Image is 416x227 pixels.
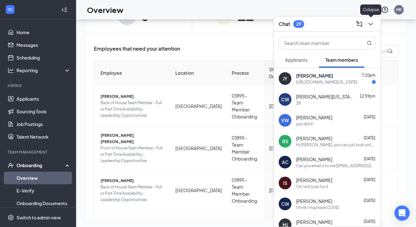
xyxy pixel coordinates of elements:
a: Job Postings [16,118,71,130]
div: BS [282,138,288,144]
svg: ChevronDown [367,20,374,28]
span: [DATE] [364,198,375,203]
div: [URL][DOMAIN_NAME][US_STATE] [296,79,357,85]
svg: Analysis [8,67,14,73]
div: 29 [296,21,301,27]
a: Home [16,26,71,39]
span: Team members [325,57,358,63]
h1: Overview [87,4,123,15]
td: [GEOGRAPHIC_DATA] [170,169,227,211]
div: I think I may have COVID [296,205,339,210]
td: 03895 - Team Member Onboarding [227,127,264,169]
span: [PERSON_NAME] [296,177,332,183]
div: Reporting [16,67,71,73]
div: [DATE] [269,145,285,152]
svg: WorkstreamLogo [7,6,13,13]
a: Onboarding Documents [16,197,71,210]
span: [DATE] [364,177,375,182]
span: [PERSON_NAME] [296,73,333,79]
svg: UserCheck [8,162,14,168]
td: 03895 - Team Member Onboarding [227,169,264,211]
div: CW [281,201,289,207]
a: Sourcing Tools [16,105,71,118]
div: Collapse [360,4,381,15]
svg: Collapse [61,7,68,13]
span: 7:10pm [362,73,375,78]
span: 12:59pm [360,94,375,98]
span: Employees that need your attention [94,45,180,57]
span: Back of House Team Member - Full or Part Time Availability - Leadership Opportunities [101,100,165,119]
div: Can you email it to me [EMAIL_ADDRESS][DOMAIN_NAME] [296,163,376,168]
button: ChevronDown [366,19,376,29]
a: Overview [16,172,71,184]
a: E-Verify [16,184,71,197]
th: Employee [94,61,170,85]
div: AC [282,159,289,165]
div: JY [283,75,287,82]
span: [PERSON_NAME][US_STATE] [296,93,353,100]
span: [DATE] [364,136,375,140]
a: Messages [16,39,71,51]
input: Search team member [279,37,354,49]
div: MR [396,7,402,12]
span: Front of House Team Member - Full or Part Time Availability - Leadership Opportunities [101,145,165,164]
span: [PERSON_NAME] [101,93,165,100]
div: Open Intercom Messenger [394,205,410,221]
a: Talent Network [16,130,71,143]
a: Applicants [16,92,71,105]
div: Onboarding [16,162,65,168]
span: [PERSON_NAME] [296,198,332,204]
th: Location [170,61,227,85]
span: [DATE] [364,156,375,161]
div: Switch to admin view [16,214,61,221]
span: [PERSON_NAME] [296,219,332,225]
span: [PERSON_NAME] [296,135,332,142]
h3: Chat [279,21,290,28]
span: [PERSON_NAME] [296,156,332,162]
svg: Settings [8,214,14,221]
td: 03895 - Team Member Onboarding [227,85,264,127]
th: Process [227,61,264,85]
svg: MagnifyingGlass [367,41,372,46]
div: [DATE] [269,187,285,194]
span: Back of House Team Member - Full or Part Time Availability - Leadership Opportunities [101,184,165,203]
div: [DATE] [269,103,285,110]
div: IS [283,180,287,186]
div: CW [281,96,289,103]
div: Team Management [8,149,69,155]
div: VW [281,117,289,123]
div: Hiring [8,83,69,88]
div: Hi [PERSON_NAME], you can just look online for a [US_STATE] food handlers course [296,142,376,148]
svg: ComposeMessage [355,20,363,28]
span: [PERSON_NAME] [PERSON_NAME] [101,132,165,145]
span: Start Date [269,66,281,80]
span: [DATE] [364,115,375,119]
td: [GEOGRAPHIC_DATA] [170,127,227,169]
button: ComposeMessage [354,19,364,29]
span: [PERSON_NAME] [101,178,165,184]
span: Applicants [285,57,308,63]
span: [DATE] [364,219,375,224]
div: 28 [296,100,301,106]
span: [PERSON_NAME] [296,114,332,121]
svg: QuestionInfo [381,6,389,14]
div: just did it! [296,121,314,127]
td: [GEOGRAPHIC_DATA] [170,85,227,127]
div: Ok I will look for it [296,184,328,189]
a: Scheduling [16,51,71,64]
